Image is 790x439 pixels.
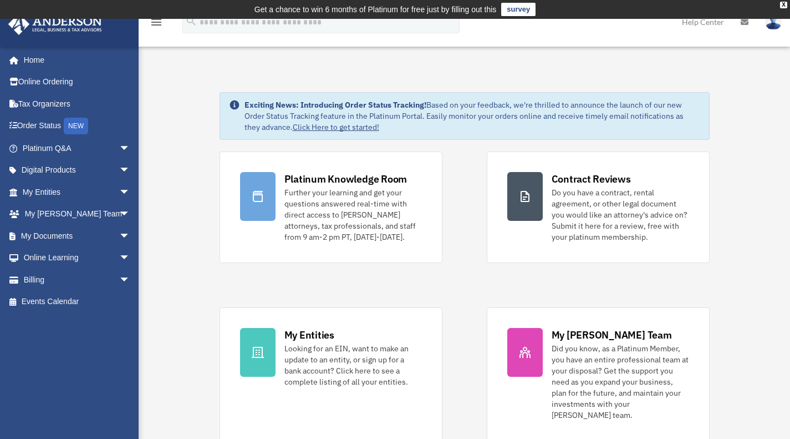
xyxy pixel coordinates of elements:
div: NEW [64,118,88,134]
span: arrow_drop_down [119,247,141,270]
div: close [780,2,787,8]
a: My [PERSON_NAME] Teamarrow_drop_down [8,203,147,225]
span: arrow_drop_down [119,269,141,291]
a: Platinum Knowledge Room Further your learning and get your questions answered real-time with dire... [220,152,442,263]
i: search [185,15,197,27]
div: Platinum Knowledge Room [284,172,407,186]
div: My Entities [284,328,334,342]
div: Did you know, as a Platinum Member, you have an entire professional team at your disposal? Get th... [552,343,689,421]
span: arrow_drop_down [119,181,141,204]
a: Home [8,49,141,71]
span: arrow_drop_down [119,225,141,248]
div: Looking for an EIN, want to make an update to an entity, or sign up for a bank account? Click her... [284,343,422,387]
a: My Documentsarrow_drop_down [8,225,147,247]
a: Platinum Q&Aarrow_drop_down [8,137,147,159]
div: Get a chance to win 6 months of Platinum for free just by filling out this [254,3,497,16]
a: Tax Organizers [8,93,147,115]
a: Online Learningarrow_drop_down [8,247,147,269]
img: User Pic [765,14,782,30]
strong: Exciting News: Introducing Order Status Tracking! [244,100,426,110]
span: arrow_drop_down [119,203,141,226]
a: Events Calendar [8,291,147,313]
div: Based on your feedback, we're thrilled to announce the launch of our new Order Status Tracking fe... [244,99,700,133]
img: Anderson Advisors Platinum Portal [5,13,105,35]
a: Contract Reviews Do you have a contract, rental agreement, or other legal document you would like... [487,152,710,263]
div: Contract Reviews [552,172,631,186]
div: Further your learning and get your questions answered real-time with direct access to [PERSON_NAM... [284,187,422,243]
span: arrow_drop_down [119,159,141,182]
a: menu [150,19,163,29]
a: Online Ordering [8,71,147,93]
div: My [PERSON_NAME] Team [552,328,672,342]
i: menu [150,16,163,29]
a: survey [501,3,536,16]
a: Billingarrow_drop_down [8,269,147,291]
a: Click Here to get started! [293,122,379,132]
span: arrow_drop_down [119,137,141,160]
div: Do you have a contract, rental agreement, or other legal document you would like an attorney's ad... [552,187,689,243]
a: Digital Productsarrow_drop_down [8,159,147,181]
a: Order StatusNEW [8,115,147,138]
a: My Entitiesarrow_drop_down [8,181,147,203]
